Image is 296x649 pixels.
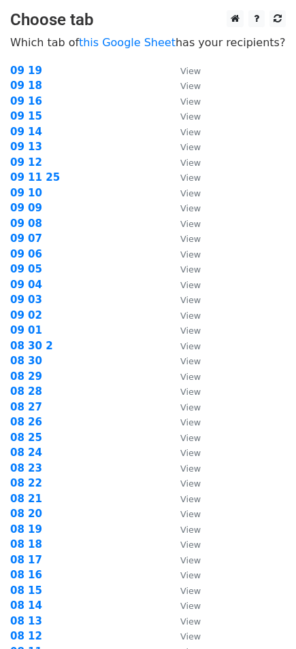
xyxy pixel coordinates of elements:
small: View [180,586,201,596]
small: View [180,127,201,137]
a: View [167,630,201,642]
a: View [167,615,201,627]
a: View [167,324,201,336]
a: 09 16 [10,95,42,107]
a: 09 09 [10,202,42,214]
small: View [180,478,201,489]
a: 08 25 [10,432,42,444]
small: View [180,433,201,443]
a: View [167,538,201,550]
a: View [167,340,201,352]
p: Which tab of has your recipients? [10,35,286,50]
a: View [167,462,201,474]
small: View [180,555,201,565]
a: 08 21 [10,493,42,505]
a: 09 11 25 [10,171,60,183]
small: View [180,616,201,627]
small: View [180,66,201,76]
strong: 09 14 [10,126,42,138]
small: View [180,570,201,580]
strong: 08 30 2 [10,340,53,352]
a: View [167,493,201,505]
a: View [167,263,201,275]
small: View [180,448,201,458]
a: 09 05 [10,263,42,275]
small: View [180,81,201,91]
a: View [167,95,201,107]
a: this Google Sheet [79,36,176,49]
small: View [180,111,201,122]
strong: 09 04 [10,279,42,291]
a: 08 27 [10,401,42,413]
strong: 08 19 [10,523,42,536]
a: View [167,401,201,413]
a: 08 17 [10,554,42,566]
small: View [180,540,201,550]
small: View [180,173,201,183]
a: 09 07 [10,232,42,245]
a: 08 14 [10,599,42,612]
small: View [180,311,201,321]
small: View [180,97,201,107]
small: View [180,631,201,642]
a: View [167,569,201,581]
a: View [167,110,201,122]
a: View [167,156,201,169]
a: View [167,385,201,398]
h3: Choose tab [10,10,286,30]
a: View [167,80,201,92]
a: View [167,232,201,245]
small: View [180,219,201,229]
small: View [180,341,201,351]
a: 09 02 [10,309,42,321]
a: 08 20 [10,508,42,520]
small: View [180,280,201,290]
a: 08 12 [10,630,42,642]
strong: 09 10 [10,187,42,199]
small: View [180,142,201,152]
small: View [180,158,201,168]
a: 09 03 [10,294,42,306]
a: 08 30 [10,355,42,367]
a: 09 08 [10,217,42,230]
a: View [167,202,201,214]
a: 09 12 [10,156,42,169]
a: 08 16 [10,569,42,581]
a: View [167,309,201,321]
strong: 08 29 [10,370,42,383]
a: 09 19 [10,65,42,77]
a: View [167,416,201,428]
a: View [167,508,201,520]
small: View [180,494,201,504]
a: View [167,446,201,459]
a: 08 13 [10,615,42,627]
a: View [167,141,201,153]
a: 08 15 [10,584,42,597]
a: View [167,554,201,566]
a: 08 23 [10,462,42,474]
small: View [180,417,201,427]
strong: 09 06 [10,248,42,260]
a: View [167,248,201,260]
a: 09 01 [10,324,42,336]
a: View [167,477,201,489]
a: View [167,126,201,138]
small: View [180,525,201,535]
strong: 08 22 [10,477,42,489]
a: View [167,187,201,199]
